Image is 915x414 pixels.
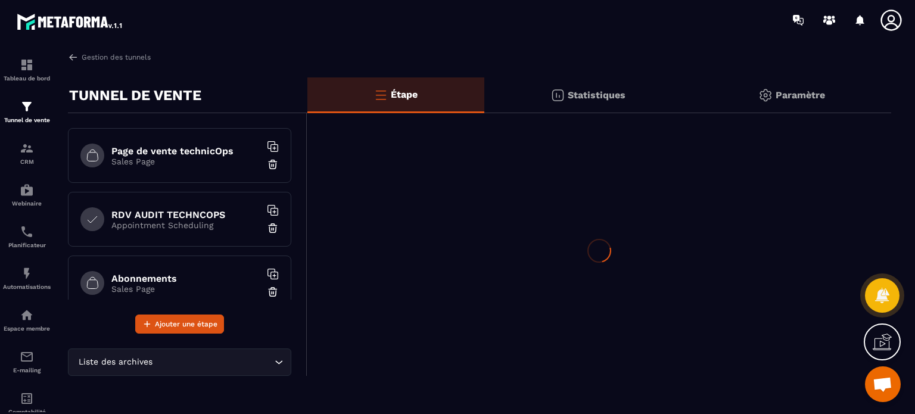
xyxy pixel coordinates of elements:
span: Ajouter une étape [155,318,217,330]
img: formation [20,141,34,155]
img: arrow [68,52,79,63]
img: automations [20,183,34,197]
img: formation [20,99,34,114]
span: Liste des archives [76,356,155,369]
a: emailemailE-mailing [3,341,51,382]
img: accountant [20,391,34,406]
img: logo [17,11,124,32]
p: Sales Page [111,157,260,166]
a: automationsautomationsEspace membre [3,299,51,341]
div: Search for option [68,348,291,376]
p: Paramètre [776,89,825,101]
p: TUNNEL DE VENTE [69,83,201,107]
p: Tunnel de vente [3,117,51,123]
img: automations [20,266,34,281]
img: email [20,350,34,364]
img: trash [267,158,279,170]
img: scheduler [20,225,34,239]
p: Espace membre [3,325,51,332]
img: setting-gr.5f69749f.svg [758,88,773,102]
p: Webinaire [3,200,51,207]
p: CRM [3,158,51,165]
p: E-mailing [3,367,51,373]
a: formationformationTunnel de vente [3,91,51,132]
img: trash [267,286,279,298]
button: Ajouter une étape [135,315,224,334]
p: Planificateur [3,242,51,248]
h6: RDV AUDIT TECHNCOPS [111,209,260,220]
h6: Abonnements [111,273,260,284]
p: Sales Page [111,284,260,294]
img: formation [20,58,34,72]
a: formationformationTableau de bord [3,49,51,91]
img: stats.20deebd0.svg [550,88,565,102]
p: Automatisations [3,284,51,290]
a: Gestion des tunnels [68,52,151,63]
p: Étape [391,89,418,100]
h6: Page de vente technicOps [111,145,260,157]
img: automations [20,308,34,322]
p: Statistiques [568,89,625,101]
img: bars-o.4a397970.svg [374,88,388,102]
a: automationsautomationsWebinaire [3,174,51,216]
a: schedulerschedulerPlanificateur [3,216,51,257]
a: Ouvrir le chat [865,366,901,402]
input: Search for option [155,356,272,369]
p: Appointment Scheduling [111,220,260,230]
a: formationformationCRM [3,132,51,174]
p: Tableau de bord [3,75,51,82]
img: trash [267,222,279,234]
a: automationsautomationsAutomatisations [3,257,51,299]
